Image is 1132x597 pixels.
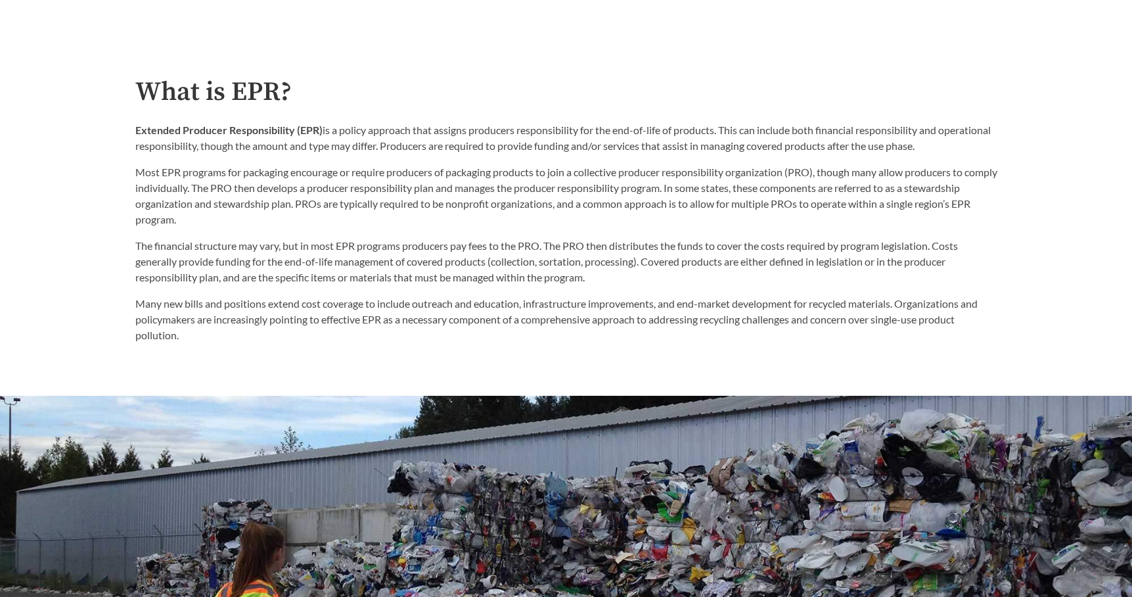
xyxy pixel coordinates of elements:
p: is a policy approach that assigns producers responsibility for the end-of-life of products. This ... [135,122,997,154]
p: Most EPR programs for packaging encourage or require producers of packaging products to join a co... [135,164,997,227]
strong: Extended Producer Responsibility (EPR) [135,124,323,136]
p: The financial structure may vary, but in most EPR programs producers pay fees to the PRO. The PRO... [135,238,997,285]
h2: What is EPR? [135,78,997,107]
p: Many new bills and positions extend cost coverage to include outreach and education, infrastructu... [135,296,997,343]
